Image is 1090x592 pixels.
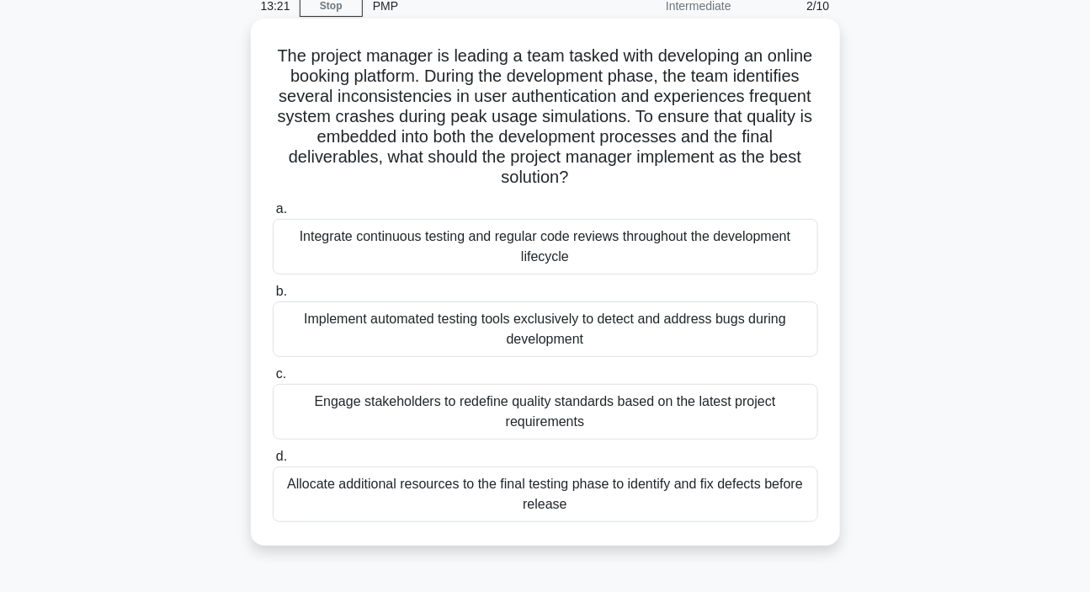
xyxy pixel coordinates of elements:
[273,384,818,440] div: Engage stakeholders to redefine quality standards based on the latest project requirements
[273,467,818,522] div: Allocate additional resources to the final testing phase to identify and fix defects before release
[276,366,286,381] span: c.
[276,449,287,463] span: d.
[271,45,820,189] h5: The project manager is leading a team tasked with developing an online booking platform. During t...
[276,284,287,298] span: b.
[273,301,818,357] div: Implement automated testing tools exclusively to detect and address bugs during development
[276,201,287,216] span: a.
[273,219,818,275] div: Integrate continuous testing and regular code reviews throughout the development lifecycle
